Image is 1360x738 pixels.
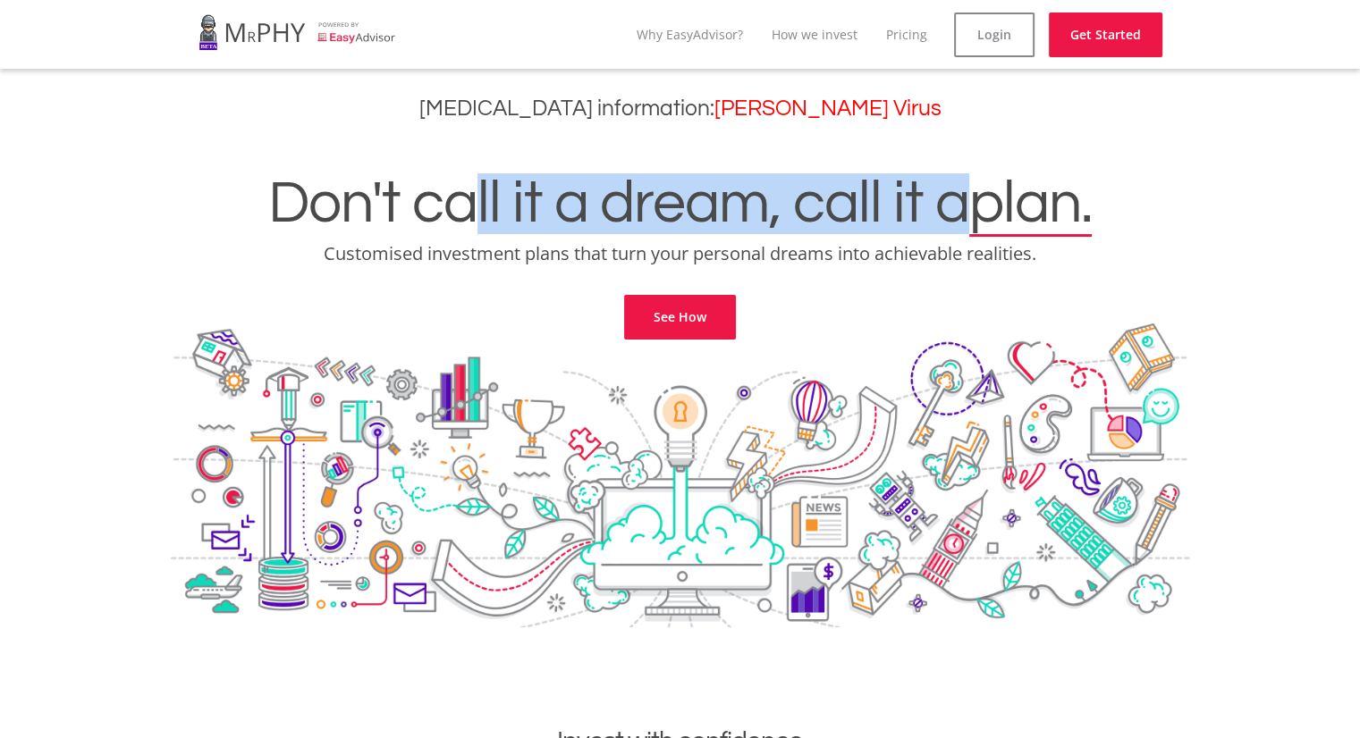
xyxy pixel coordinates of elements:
[886,26,927,43] a: Pricing
[624,295,736,340] a: See How
[954,13,1035,57] a: Login
[13,96,1347,122] h3: [MEDICAL_DATA] information:
[13,241,1347,266] p: Customised investment plans that turn your personal dreams into achievable realities.
[13,173,1347,234] h1: Don't call it a dream, call it a
[969,173,1092,234] span: plan.
[714,97,942,120] a: [PERSON_NAME] Virus
[772,26,857,43] a: How we invest
[1049,13,1162,57] a: Get Started
[637,26,743,43] a: Why EasyAdvisor?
